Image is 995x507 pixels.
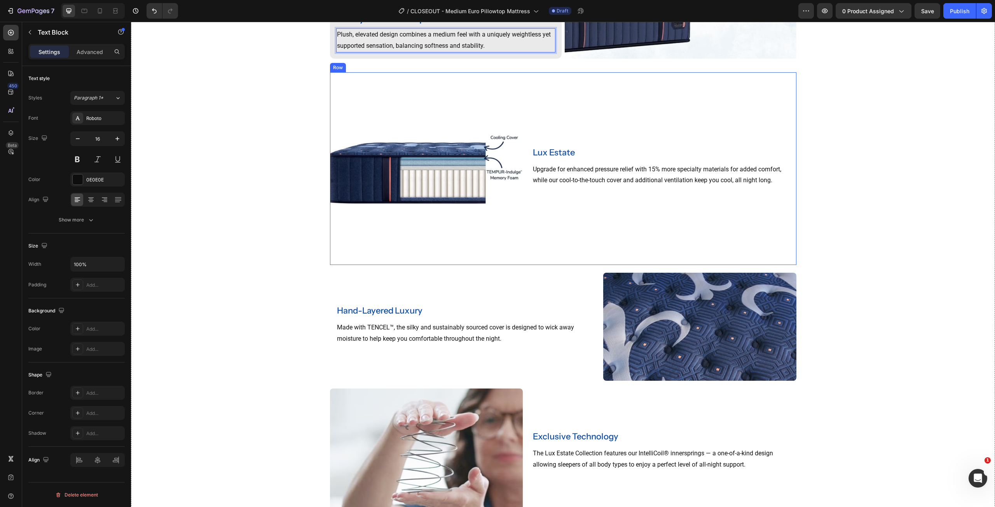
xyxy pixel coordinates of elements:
div: Image [28,345,42,352]
div: Publish [950,7,969,15]
div: Row [201,42,213,49]
div: Show more [59,216,95,224]
button: Publish [943,3,976,19]
div: Size [28,241,49,251]
span: Paragraph 1* [74,94,103,101]
span: CLOSEOUT - Medium Euro Pillowtop Mattress [410,7,530,15]
span: 0 product assigned [842,7,894,15]
div: Styles [28,94,42,101]
div: Color [28,176,40,183]
input: Auto [71,257,124,271]
div: Add... [86,390,123,397]
div: Font [28,115,38,122]
p: Upgrade for enhanced pressure relief with 15% more specialty materials for added comfort, while o... [402,142,658,165]
div: Delete element [55,490,98,500]
button: 0 product assigned [836,3,911,19]
div: 0E0E0E [86,176,123,183]
iframe: Intercom live chat [969,469,987,488]
span: 1 [985,457,991,463]
div: Text style [28,75,50,82]
div: Align [28,195,50,205]
div: Add... [86,282,123,289]
div: Width [28,261,41,268]
div: Add... [86,410,123,417]
div: exclusive technology [401,409,659,422]
div: Add... [86,430,123,437]
div: Add... [86,346,123,353]
div: Color [28,325,40,332]
div: Corner [28,409,44,416]
p: Advanced [77,48,103,56]
button: Paragraph 1* [70,91,125,105]
div: Border [28,389,44,396]
div: hand-layered luxury [205,283,463,296]
img: gempages_491294865229873979-bc19804f-cb79-4a25-93dd-e137d9c6233b.png [472,251,665,359]
button: Delete element [28,489,125,501]
button: Save [915,3,940,19]
div: Size [28,133,49,144]
button: Show more [28,213,125,227]
div: Undo/Redo [147,3,178,19]
span: Save [921,8,934,14]
div: Align [28,455,51,465]
p: The Lux Estate Collection features our IntelliCoil® innersprings — a one-of-a-kind design allowin... [402,426,658,449]
div: Beta [6,142,19,148]
img: gempages_491294865229873979-ecaeedaa-9138-45ef-bf79-24457b560ea6.png [199,51,392,244]
div: lux estate [401,125,659,138]
iframe: Design area [131,22,995,507]
div: Background [28,306,66,316]
button: 7 [3,3,58,19]
div: Shape [28,370,53,380]
p: Made with TENCEL™, the silky and sustainably sourced cover is designed to wick away moisture to h... [206,300,462,323]
div: Padding [28,281,46,288]
p: Text Block [38,28,104,37]
div: Shadow [28,430,46,437]
img: gempages_491294865229873979-58d0ae83-8cfc-422f-bc27-37a79742e586.png [199,367,392,495]
div: Add... [86,326,123,333]
p: 7 [51,6,54,16]
span: Draft [557,7,568,14]
p: Settings [38,48,60,56]
div: 450 [7,83,19,89]
span: / [407,7,409,15]
div: Roboto [86,115,123,122]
